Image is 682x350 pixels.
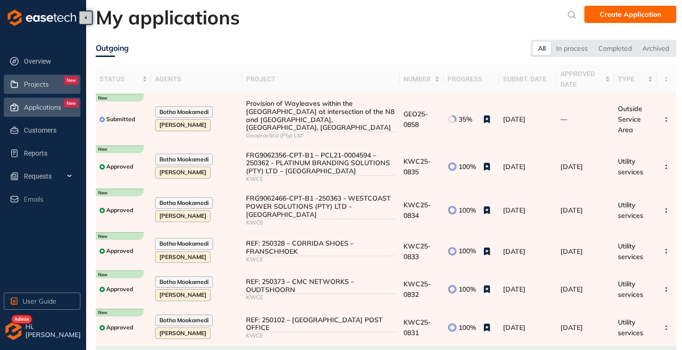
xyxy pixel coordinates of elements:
[499,65,557,94] th: submit. date
[159,156,209,163] span: Botha Mookamedi
[637,42,674,55] div: Archived
[24,80,49,89] span: Projects
[403,74,433,84] span: number
[503,247,525,256] span: [DATE]
[151,65,242,94] th: agents
[159,292,206,298] span: [PERSON_NAME]
[618,242,643,261] span: Utility services
[403,280,431,299] span: KWC25-0832
[24,144,78,163] span: Reports
[560,323,583,332] span: [DATE]
[618,318,643,337] span: Utility services
[618,74,646,84] span: type
[159,330,206,337] span: [PERSON_NAME]
[106,207,133,214] span: Approved
[159,317,209,324] span: Botha Mookamedi
[557,65,614,94] th: approved date
[246,239,395,256] div: REF: 250328 – CORRIDA SHOES – FRANSCHHOEK
[96,6,240,29] h2: My applications
[560,68,603,90] span: approved date
[159,169,206,176] span: [PERSON_NAME]
[551,42,593,55] div: In process
[22,296,56,306] span: User Guide
[96,42,129,54] div: Outgoing
[106,163,133,170] span: Approved
[458,115,472,124] span: 35%
[403,201,431,220] span: KWC25-0834
[246,194,395,218] div: FRG9062466-CPT-B1 -250363 - WESTCOAST POWER SOLUTIONS (PTY) LTD - [GEOGRAPHIC_DATA]
[458,206,476,215] span: 100%
[24,167,78,186] span: Requests
[159,200,209,206] span: Botha Mookamedi
[458,163,476,171] span: 100%
[24,121,78,140] span: Customers
[100,74,140,84] span: status
[560,206,583,215] span: [DATE]
[600,9,661,20] span: Create Application
[593,42,637,55] div: Completed
[96,65,151,94] th: status
[618,157,643,176] span: Utility services
[246,132,395,139] div: Geopractica (Pty) Ltd
[403,242,431,261] span: KWC25-0833
[560,285,583,294] span: [DATE]
[584,6,676,23] button: Create Application
[400,65,444,94] th: number
[246,151,395,175] div: FRG9062356-CPT-B1 – PCL21-0004594 – 250362 - PLATINUM BRANDING SOLUTIONS (PTY) LTD – [GEOGRAPHIC_...
[64,76,78,85] div: New
[458,324,476,332] span: 100%
[503,162,525,171] span: [DATE]
[503,323,525,332] span: [DATE]
[503,206,525,215] span: [DATE]
[246,316,395,332] div: REF: 250102 – [GEOGRAPHIC_DATA] POST OFFICE
[106,116,135,123] span: Submitted
[64,99,78,108] div: New
[246,332,395,339] div: KWCE
[25,323,82,339] span: Hi, [PERSON_NAME]
[159,213,206,219] span: [PERSON_NAME]
[246,294,395,301] div: KWCE
[106,248,133,254] span: Approved
[106,286,133,293] span: Approved
[503,115,525,124] span: [DATE]
[159,122,206,128] span: [PERSON_NAME]
[159,109,209,115] span: Botha Mookamedi
[8,10,76,26] img: logo
[560,115,567,124] span: —
[618,104,642,134] span: Outside Service Area
[106,324,133,331] span: Approved
[403,110,428,129] span: GEO25-0858
[458,285,476,294] span: 100%
[560,162,583,171] span: [DATE]
[533,42,551,55] div: All
[403,318,431,337] span: KWC25-0831
[24,103,61,112] span: Applications
[159,254,206,260] span: [PERSON_NAME]
[159,279,209,285] span: Botha Mookamedi
[4,321,23,340] img: avatar
[24,195,44,203] span: Emails
[444,65,499,94] th: progress
[614,65,657,94] th: type
[4,293,80,310] button: User Guide
[24,52,78,71] span: Overview
[246,100,395,132] div: Provision of Wayleaves within the [GEOGRAPHIC_DATA] at intersection of the N8 and [GEOGRAPHIC_DAT...
[458,247,476,255] span: 100%
[503,285,525,294] span: [DATE]
[618,201,643,220] span: Utility services
[242,65,399,94] th: project
[403,157,431,176] span: KWC25-0835
[618,280,643,299] span: Utility services
[246,256,395,263] div: KWCE
[246,219,395,226] div: KWCE
[560,247,583,256] span: [DATE]
[246,176,395,182] div: KWCE
[159,240,209,247] span: Botha Mookamedi
[246,278,395,294] div: REF: 250373 – CMC NETWORKS – OUDTSHOORN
